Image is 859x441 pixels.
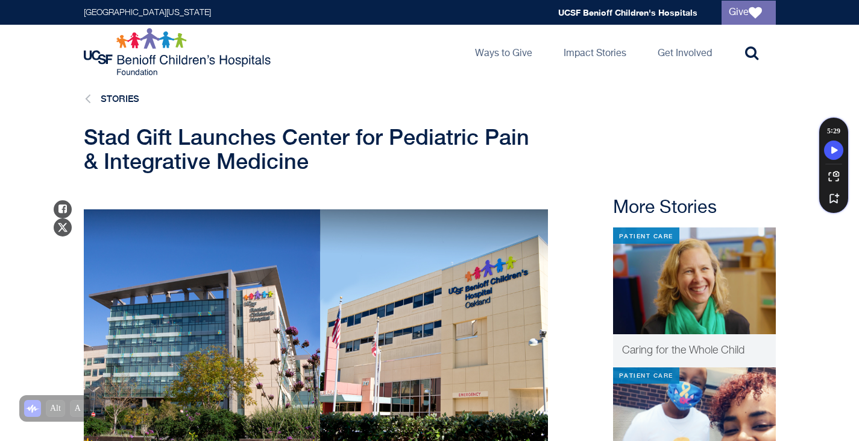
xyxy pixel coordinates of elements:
[722,1,776,25] a: Give
[613,227,776,334] img: Jenifer Matthews, MD
[554,25,636,79] a: Impact Stories
[84,124,529,174] span: Stad Gift Launches Center for Pediatric Pain & Integrative Medicine
[101,94,139,104] a: Stories
[465,25,542,79] a: Ways to Give
[613,197,776,219] h2: More Stories
[84,8,211,17] a: [GEOGRAPHIC_DATA][US_STATE]
[613,367,679,384] div: Patient Care
[613,227,776,367] a: Patient Care Jenifer Matthews, MD Caring for the Whole Child
[622,345,744,356] span: Caring for the Whole Child
[613,227,679,244] div: Patient Care
[558,7,697,17] a: UCSF Benioff Children's Hospitals
[648,25,722,79] a: Get Involved
[84,28,274,76] img: Logo for UCSF Benioff Children's Hospitals Foundation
